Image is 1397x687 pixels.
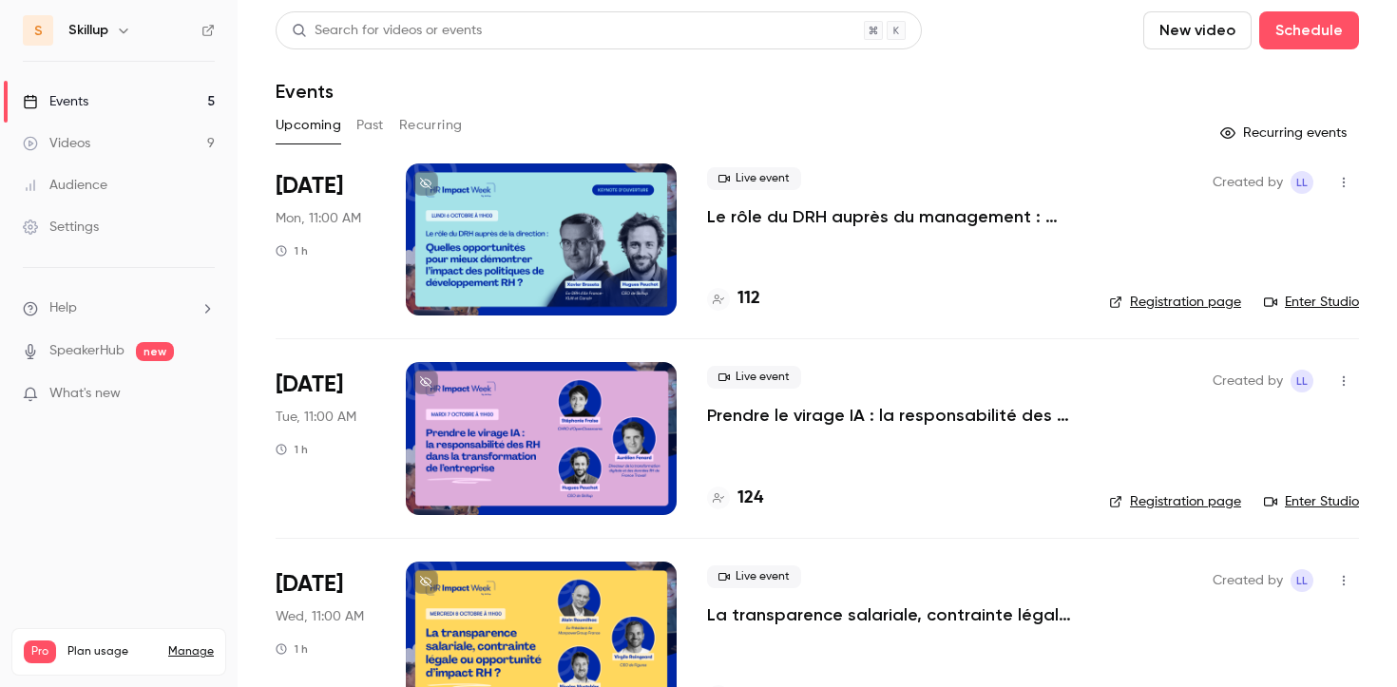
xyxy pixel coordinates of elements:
[136,342,174,361] span: new
[1259,11,1359,49] button: Schedule
[1212,118,1359,148] button: Recurring events
[1291,569,1313,592] span: Louise Le Guillou
[1109,293,1241,312] a: Registration page
[1213,569,1283,592] span: Created by
[49,384,121,404] span: What's new
[276,80,334,103] h1: Events
[276,243,308,258] div: 1 h
[1264,492,1359,511] a: Enter Studio
[1213,171,1283,194] span: Created by
[34,21,43,41] span: S
[276,641,308,657] div: 1 h
[1296,569,1308,592] span: LL
[276,110,341,141] button: Upcoming
[276,171,343,201] span: [DATE]
[292,21,482,41] div: Search for videos or events
[1296,370,1308,392] span: LL
[49,298,77,318] span: Help
[276,408,356,427] span: Tue, 11:00 AM
[707,565,801,588] span: Live event
[399,110,463,141] button: Recurring
[276,362,375,514] div: Oct 7 Tue, 11:00 AM (Europe/Paris)
[707,603,1079,626] a: La transparence salariale, contrainte légale ou opportunité d’impact RH ?
[67,644,157,659] span: Plan usage
[707,286,760,312] a: 112
[23,218,99,237] div: Settings
[276,569,343,600] span: [DATE]
[707,486,763,511] a: 124
[23,298,215,318] li: help-dropdown-opener
[1143,11,1252,49] button: New video
[1264,293,1359,312] a: Enter Studio
[192,386,215,403] iframe: Noticeable Trigger
[356,110,384,141] button: Past
[276,607,364,626] span: Wed, 11:00 AM
[1109,492,1241,511] a: Registration page
[737,486,763,511] h4: 124
[276,370,343,400] span: [DATE]
[23,92,88,111] div: Events
[24,640,56,663] span: Pro
[737,286,760,312] h4: 112
[1291,171,1313,194] span: Louise Le Guillou
[276,442,308,457] div: 1 h
[49,341,124,361] a: SpeakerHub
[707,366,801,389] span: Live event
[707,404,1079,427] a: Prendre le virage IA : la responsabilité des RH dans la transformation de l'entreprise
[1291,370,1313,392] span: Louise Le Guillou
[1213,370,1283,392] span: Created by
[707,167,801,190] span: Live event
[23,176,107,195] div: Audience
[23,134,90,153] div: Videos
[707,205,1079,228] a: Le rôle du DRH auprès du management : quelles opportunités pour mieux démontrer l’impact des poli...
[68,21,108,40] h6: Skillup
[168,644,214,659] a: Manage
[276,163,375,315] div: Oct 6 Mon, 11:00 AM (Europe/Paris)
[276,209,361,228] span: Mon, 11:00 AM
[1296,171,1308,194] span: LL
